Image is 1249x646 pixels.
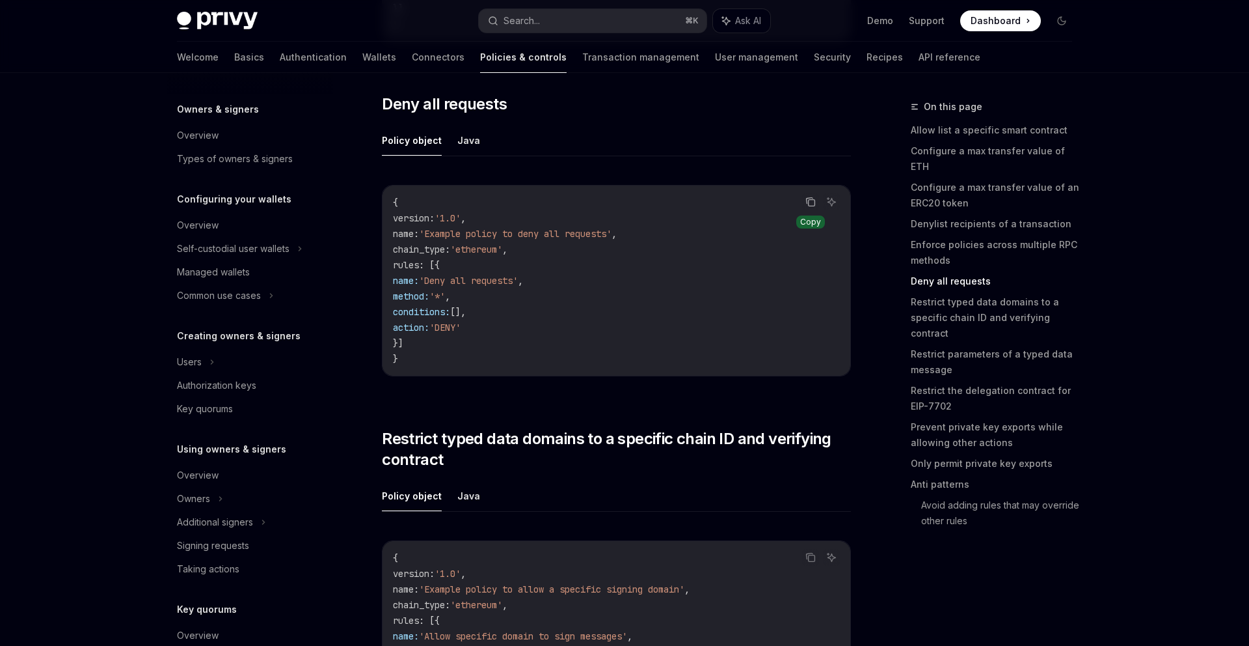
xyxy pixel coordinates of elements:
[450,599,502,611] span: 'ethereum'
[177,12,258,30] img: dark logo
[802,193,819,210] button: Copy the contents from the code block
[909,14,945,27] a: Support
[167,534,333,557] a: Signing requests
[177,328,301,344] h5: Creating owners & signers
[177,514,253,530] div: Additional signers
[911,344,1082,380] a: Restrict parameters of a typed data message
[393,322,429,333] span: action:
[393,306,450,318] span: conditions:
[177,264,250,280] div: Managed wallets
[802,549,819,566] button: Copy the contents from the code block
[393,615,419,626] span: rules
[911,141,1082,177] a: Configure a max transfer value of ETH
[457,125,480,156] button: Java
[911,120,1082,141] a: Allow list a specific smart contract
[971,14,1021,27] span: Dashboard
[911,214,1082,234] a: Denylist recipients of a transaction
[412,42,464,73] a: Connectors
[419,630,627,642] span: 'Allow specific domain to sign messages'
[414,228,419,240] span: :
[685,16,699,26] span: ⌘ K
[796,216,825,229] div: Copy
[735,14,761,27] span: Ask AI
[814,42,851,73] a: Security
[167,464,333,487] a: Overview
[866,42,903,73] a: Recipes
[435,568,461,580] span: '1.0'
[419,275,518,287] span: 'Deny all requests'
[177,561,239,577] div: Taking actions
[177,241,289,257] div: Self-custodial user wallets
[167,214,333,237] a: Overview
[924,99,982,115] span: On this page
[911,177,1082,214] a: Configure a max transfer value of an ERC20 token
[167,557,333,581] a: Taking actions
[177,128,219,143] div: Overview
[167,260,333,284] a: Managed wallets
[582,42,699,73] a: Transaction management
[435,212,461,224] span: '1.0'
[177,401,233,417] div: Key quorums
[450,306,466,318] span: [],
[419,259,440,271] span: : [{
[480,42,567,73] a: Policies & controls
[911,417,1082,453] a: Prevent private key exports while allowing other actions
[1051,10,1072,31] button: Toggle dark mode
[177,491,210,507] div: Owners
[393,212,429,224] span: version
[362,42,396,73] a: Wallets
[177,538,249,554] div: Signing requests
[177,442,286,457] h5: Using owners & signers
[393,275,419,287] span: name:
[911,234,1082,271] a: Enforce policies across multiple RPC methods
[429,568,435,580] span: :
[382,481,442,511] button: Policy object
[911,380,1082,417] a: Restrict the delegation contract for EIP-7702
[393,197,398,208] span: {
[445,244,450,255] span: :
[393,552,398,564] span: {
[715,42,798,73] a: User management
[393,337,403,349] span: }]
[167,147,333,171] a: Types of owners & signers
[393,244,445,255] span: chain_type
[461,212,466,224] span: ,
[867,14,893,27] a: Demo
[445,599,450,611] span: :
[393,583,414,595] span: name
[504,13,540,29] div: Search...
[429,212,435,224] span: :
[382,125,442,156] button: Policy object
[177,218,219,233] div: Overview
[911,474,1082,495] a: Anti patterns
[461,568,466,580] span: ,
[382,428,851,470] span: Restrict typed data domains to a specific chain ID and verifying contract
[960,10,1041,31] a: Dashboard
[234,42,264,73] a: Basics
[393,228,414,240] span: name
[419,615,440,626] span: : [{
[167,124,333,147] a: Overview
[177,628,219,643] div: Overview
[419,228,611,240] span: 'Example policy to deny all requests'
[393,353,398,365] span: }
[921,495,1082,531] a: Avoid adding rules that may override other rules
[177,378,256,393] div: Authorization keys
[911,453,1082,474] a: Only permit private key exports
[393,259,419,271] span: rules
[450,244,502,255] span: 'ethereum'
[177,151,293,167] div: Types of owners & signers
[823,549,840,566] button: Ask AI
[919,42,980,73] a: API reference
[611,228,617,240] span: ,
[177,602,237,617] h5: Key quorums
[177,354,202,370] div: Users
[177,102,259,117] h5: Owners & signers
[823,193,840,210] button: Ask AI
[457,481,480,511] button: Java
[393,290,429,302] span: method:
[393,568,429,580] span: version
[167,374,333,397] a: Authorization keys
[502,244,507,255] span: ,
[713,9,770,33] button: Ask AI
